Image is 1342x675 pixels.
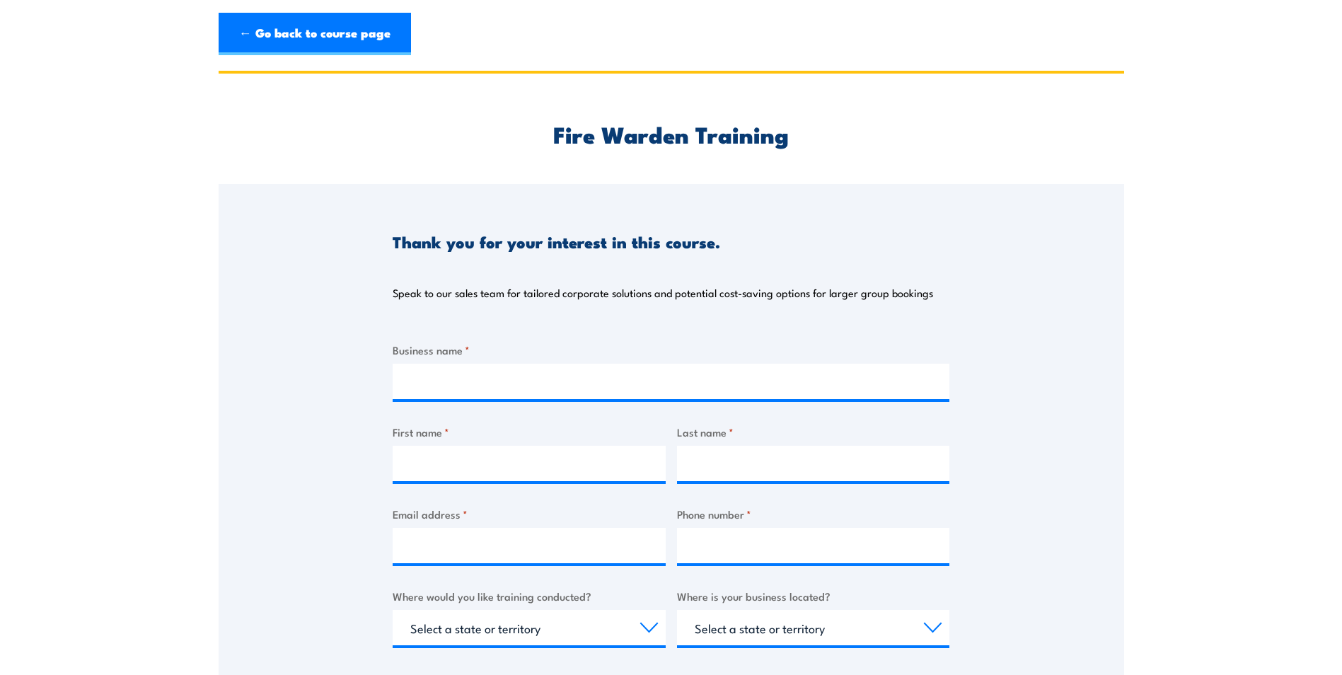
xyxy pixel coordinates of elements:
[393,424,666,440] label: First name
[393,342,949,358] label: Business name
[393,286,933,300] p: Speak to our sales team for tailored corporate solutions and potential cost-saving options for la...
[219,13,411,55] a: ← Go back to course page
[677,588,950,604] label: Where is your business located?
[677,506,950,522] label: Phone number
[677,424,950,440] label: Last name
[393,588,666,604] label: Where would you like training conducted?
[393,124,949,144] h2: Fire Warden Training
[393,506,666,522] label: Email address
[393,233,720,250] h3: Thank you for your interest in this course.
